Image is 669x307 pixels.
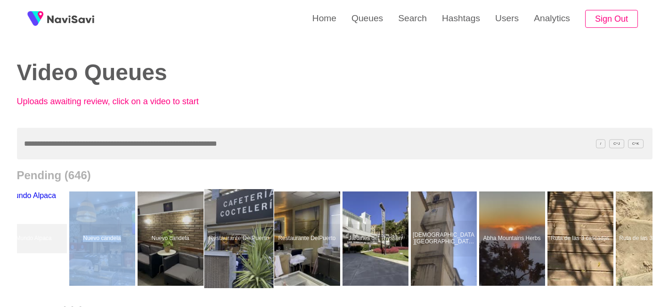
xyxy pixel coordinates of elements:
[1,191,69,286] a: Mundo AlpacaMundo Alpaca
[138,191,206,286] a: Nuevo candelaNuevo candela
[69,191,138,286] a: Nuevo candelaNuevo candela
[17,97,224,107] p: Uploads awaiting review, click on a video to start
[24,7,47,31] img: fireSpot
[547,191,616,286] a: Ruta de las 3 cascadasRuta de las 3 cascadas
[609,139,624,148] span: C^J
[411,191,479,286] a: [DEMOGRAPHIC_DATA][GEOGRAPHIC_DATA][PERSON_NAME] ([PERSON_NAME])Iglesia de la Inmaculada Concepci...
[343,191,411,286] a: Jardines del ThyssenJardines del Thyssen
[17,169,653,182] h2: Pending (646)
[206,191,274,286] a: Restaurante DelPuertoRestaurante DelPuerto
[585,10,638,28] button: Sign Out
[274,191,343,286] a: Restaurante DelPuertoRestaurante DelPuerto
[596,139,605,148] span: /
[479,191,547,286] a: Abha Mountains HerbsAbha Mountains Herbs
[628,139,644,148] span: C^K
[47,14,94,24] img: fireSpot
[17,60,321,85] h2: Video Queues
